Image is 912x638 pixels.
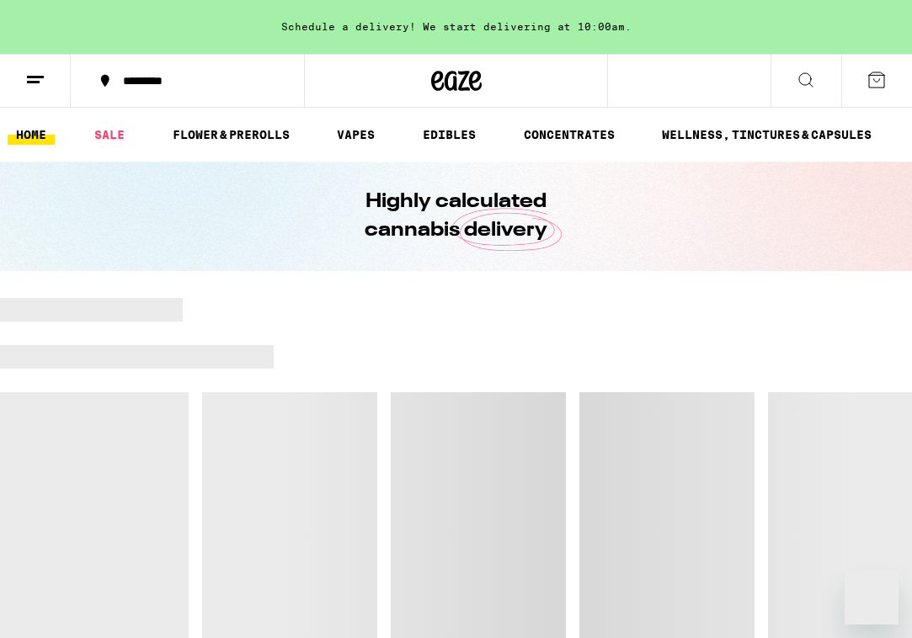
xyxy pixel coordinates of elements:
h1: Highly calculated cannabis delivery [317,188,595,245]
a: HOME [8,125,55,145]
a: SALE [86,125,133,145]
a: WELLNESS, TINCTURES & CAPSULES [653,125,880,145]
a: CONCENTRATES [515,125,623,145]
a: VAPES [328,125,383,145]
a: EDIBLES [414,125,484,145]
iframe: Button to launch messaging window [845,571,899,625]
a: FLOWER & PREROLLS [164,125,298,145]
